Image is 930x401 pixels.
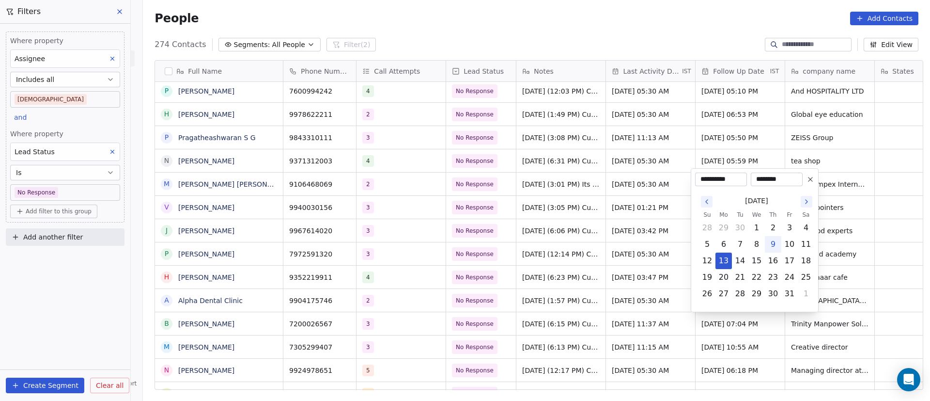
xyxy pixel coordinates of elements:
button: Wednesday, October 29th, 2025 [749,286,764,302]
button: Tuesday, September 30th, 2025 [732,220,748,236]
button: Saturday, November 1st, 2025 [798,286,814,302]
button: Sunday, October 26th, 2025 [699,286,715,302]
button: Wednesday, October 15th, 2025 [749,253,764,269]
button: Wednesday, October 22nd, 2025 [749,270,764,285]
button: Monday, October 20th, 2025 [716,270,731,285]
span: [DATE] [745,196,768,206]
button: Saturday, October 4th, 2025 [798,220,814,236]
button: Friday, October 10th, 2025 [782,237,797,252]
button: Go to the Previous Month [701,196,713,208]
button: Monday, October 6th, 2025 [716,237,731,252]
button: Saturday, October 18th, 2025 [798,253,814,269]
button: Monday, September 29th, 2025 [716,220,731,236]
th: Friday [781,210,798,220]
button: Go to the Next Month [801,196,812,208]
button: Thursday, October 16th, 2025 [765,253,781,269]
th: Wednesday [748,210,765,220]
button: Sunday, October 5th, 2025 [699,237,715,252]
button: Wednesday, October 1st, 2025 [749,220,764,236]
th: Saturday [798,210,814,220]
th: Monday [715,210,732,220]
button: Tuesday, October 7th, 2025 [732,237,748,252]
button: Monday, October 13th, 2025, selected [716,253,731,269]
button: Friday, October 3rd, 2025 [782,220,797,236]
button: Saturday, October 25th, 2025 [798,270,814,285]
button: Sunday, October 12th, 2025 [699,253,715,269]
button: Monday, October 27th, 2025 [716,286,731,302]
button: Thursday, October 2nd, 2025 [765,220,781,236]
table: October 2025 [699,210,814,302]
button: Friday, October 31st, 2025 [782,286,797,302]
button: Tuesday, October 14th, 2025 [732,253,748,269]
button: Thursday, October 23rd, 2025 [765,270,781,285]
th: Sunday [699,210,715,220]
button: Friday, October 24th, 2025 [782,270,797,285]
button: Sunday, September 28th, 2025 [699,220,715,236]
button: Sunday, October 19th, 2025 [699,270,715,285]
th: Thursday [765,210,781,220]
button: Wednesday, October 8th, 2025 [749,237,764,252]
button: Tuesday, October 28th, 2025 [732,286,748,302]
button: Saturday, October 11th, 2025 [798,237,814,252]
th: Tuesday [732,210,748,220]
button: Friday, October 17th, 2025 [782,253,797,269]
button: Tuesday, October 21st, 2025 [732,270,748,285]
button: Today, Thursday, October 9th, 2025 [765,237,781,252]
button: Thursday, October 30th, 2025 [765,286,781,302]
